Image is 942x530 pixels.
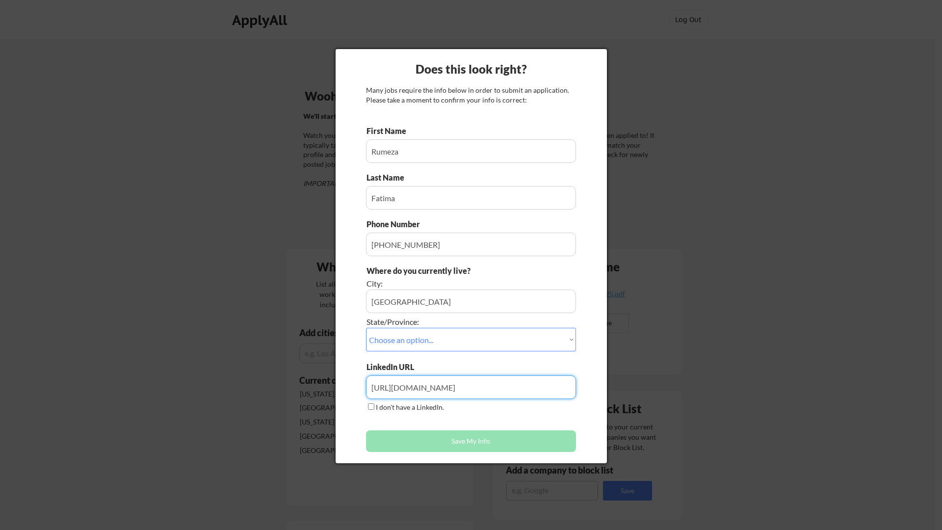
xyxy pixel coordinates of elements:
div: Phone Number [366,219,425,230]
div: Last Name [366,172,414,183]
input: Type here... [366,139,576,163]
div: LinkedIn URL [366,362,440,372]
input: Type here... [366,186,576,210]
input: Type here... [366,375,576,399]
input: e.g. Los Angeles [366,290,576,313]
input: Type here... [366,233,576,256]
div: First Name [366,126,414,136]
div: Does this look right? [336,61,607,78]
button: Save My Info [366,430,576,452]
div: City: [366,278,521,289]
div: Where do you currently live? [366,265,521,276]
label: I don't have a LinkedIn. [376,403,444,411]
div: State/Province: [366,317,521,327]
div: Many jobs require the info below in order to submit an application. Please take a moment to confi... [366,85,576,105]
